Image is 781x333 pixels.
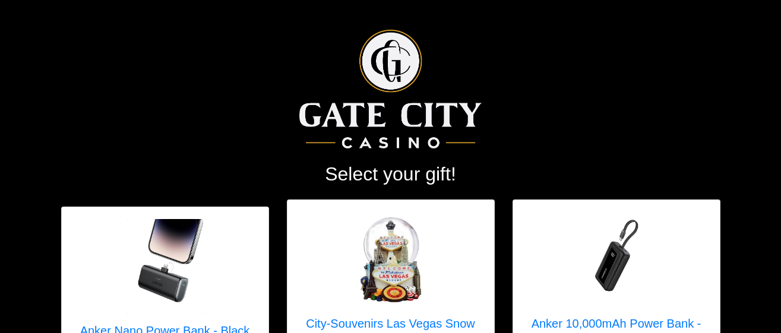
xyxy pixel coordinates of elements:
h2: Select your gift! [61,163,720,185]
img: Logo [299,30,482,148]
img: City-Souvenirs Las Vegas Snow Globe - 3.5 Inches [343,212,438,307]
img: Anker Nano Power Bank - Black [118,219,213,314]
img: Anker 10,000mAh Power Bank - Black [569,212,664,307]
